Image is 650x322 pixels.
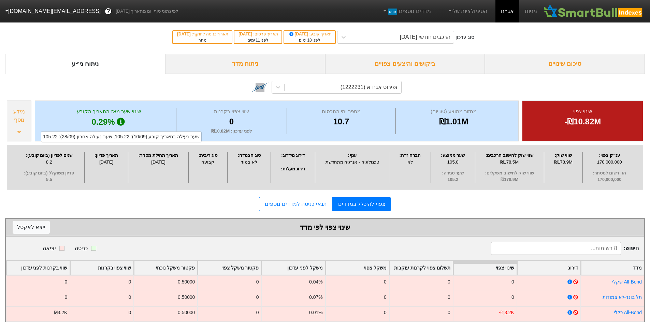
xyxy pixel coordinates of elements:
div: 0 [384,278,387,286]
div: שווי שוק : [546,152,581,159]
div: ₪1.01M [398,116,510,128]
div: תאריך פרסום : [238,31,278,37]
div: ענף : [317,152,387,159]
div: 0 [256,309,259,316]
a: תל בונד-לא צמודות [603,294,642,300]
span: [DATE] [239,32,253,36]
div: תאריך כניסה לתוקף : [176,31,228,37]
span: חיפוש : [491,242,639,255]
div: Toggle SortBy [326,261,389,275]
div: 0.50000 [178,278,195,286]
div: 0 [256,278,259,286]
div: 0.07% [309,294,322,301]
div: הרכבים חודשי [DATE] [400,33,450,41]
div: תאריך פדיון : [86,152,127,159]
div: ביקושים והיצעים צפויים [325,54,485,74]
div: סוג עדכון [456,34,474,41]
div: שער נעילה בתאריך קובע (10/09): 105.22; שער נעילה אחרון (28/09): 105.22 [41,131,202,142]
div: 0.50000 [178,309,195,316]
div: Toggle SortBy [70,261,133,275]
div: [DATE] [86,159,127,166]
div: לפני עדכון : ₪10.82M [178,128,285,135]
div: קבועה [190,159,226,166]
div: יציאה [43,244,56,252]
div: 0.29% [44,116,174,128]
div: לא צמוד [229,159,269,166]
div: שער ממוצע : [433,152,473,159]
a: תנאי כניסה למדדים נוספים [259,197,332,211]
div: Toggle SortBy [390,261,453,275]
div: 0 [384,309,387,316]
div: זפירוס אגח א (1222231) [341,83,398,91]
div: -₪10.82M [531,116,634,128]
div: שנים לפדיון (ביום קובע) : [16,152,83,159]
div: ניתוח ני״ע [5,54,165,74]
div: שווי צפוי בקרנות [178,108,285,116]
a: מדדים נוספיםחדש [379,4,434,18]
div: 0.01% [309,309,322,316]
span: 170,000,000 [584,177,634,183]
div: תאריך קובע : [288,31,332,37]
span: [DATE] [177,32,192,36]
div: 0.50000 [178,294,195,301]
div: מידע נוסף [9,108,29,124]
div: סוג הצמדה : [229,152,269,159]
div: 0 [511,278,514,286]
div: חברה זרה : [391,152,429,159]
div: לא [391,159,429,166]
div: -₪3.2K [499,309,514,316]
div: לפני ימים [288,37,332,43]
div: מספר ימי התכסות [289,108,394,116]
div: סיכום שינויים [485,54,645,74]
div: תאריך תחילת מסחר : [130,152,186,159]
a: All-Bond כללי [614,310,642,315]
div: 0 [129,309,131,316]
div: ₪3.2K [54,309,68,316]
a: צפוי להיכלל במדדים [333,197,391,211]
span: ? [106,7,110,16]
div: 0 [384,294,387,301]
div: לפני ימים [238,37,278,43]
div: ניתוח מדד [165,54,325,74]
span: לפי נתוני סוף יום מתאריך [DATE] [116,8,178,15]
div: 0 [511,294,514,301]
div: 0 [129,278,131,286]
span: 5.5 [16,177,83,183]
div: שינוי צפוי [531,108,634,116]
div: 0.04% [309,278,322,286]
div: 0 [64,278,67,286]
span: ₪178.9M [477,177,542,183]
div: דירוג מעלות : [273,166,314,172]
div: Toggle SortBy [262,261,325,275]
div: 0 [178,116,285,128]
div: שינוי שער מאז התאריך הקובע [44,108,174,116]
div: [DATE] [130,159,186,166]
div: 0 [64,294,67,301]
img: SmartBull [543,4,645,18]
div: טכנולוגיה - אנרגיה מתחדשת [317,159,387,166]
div: 8.2 [16,159,83,166]
span: 11 [256,38,260,43]
div: Toggle SortBy [453,261,517,275]
div: Toggle SortBy [581,261,644,275]
div: 0 [448,294,450,301]
span: 18 [307,38,312,43]
span: חדש [388,9,397,15]
a: All-Bond שקלי [612,279,642,285]
div: דירוג מידרוג : [273,152,314,159]
img: tase link [251,78,269,96]
span: [DATE] [288,32,309,36]
div: סוג ריבית : [190,152,226,159]
div: 170,000,000 [584,159,634,166]
div: 0 [129,294,131,301]
div: Toggle SortBy [134,261,197,275]
a: הסימולציות שלי [445,4,490,18]
span: 105.2 [433,177,473,183]
div: כניסה [75,244,88,252]
div: 0 [448,278,450,286]
div: ₪178.9M [546,159,581,166]
div: 0 [448,309,450,316]
div: 105.0 [433,159,473,166]
div: Toggle SortBy [6,261,70,275]
span: שער סגירה : [433,170,473,177]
